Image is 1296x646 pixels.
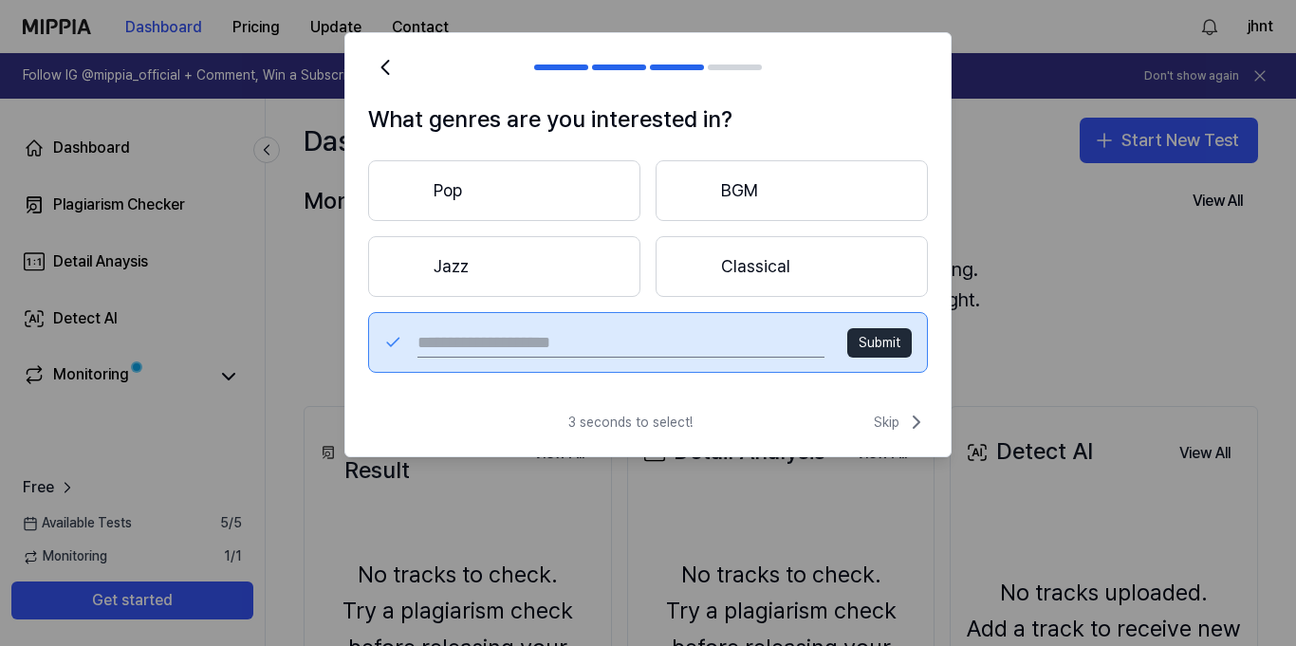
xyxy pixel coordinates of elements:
[847,328,912,359] button: Submit
[368,102,928,138] h1: What genres are you interested in?
[656,236,928,297] button: Classical
[368,160,640,221] button: Pop
[568,414,693,433] span: 3 seconds to select!
[368,236,640,297] button: Jazz
[870,411,928,434] button: Skip
[656,160,928,221] button: BGM
[874,411,928,434] span: Skip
